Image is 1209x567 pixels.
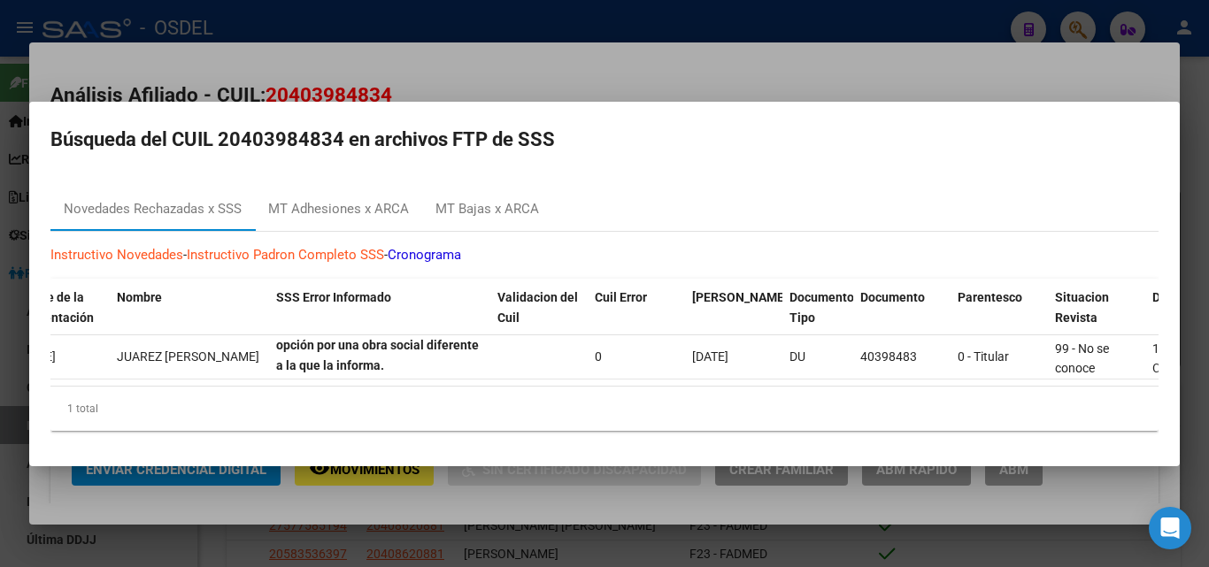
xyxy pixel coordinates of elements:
[692,290,791,304] span: [PERSON_NAME].
[187,247,384,263] a: Instructivo Padron Completo SSS
[497,290,578,325] span: Validacion del Cuil
[276,290,391,304] span: SSS Error Informado
[12,279,110,337] datatable-header-cell: Cierre de la presentación
[782,279,853,337] datatable-header-cell: Documento Tipo
[269,279,490,337] datatable-header-cell: SSS Error Informado
[860,290,925,304] span: Documento
[1055,290,1109,325] span: Situacion Revista
[860,347,943,367] div: 40398483
[276,278,479,372] strong: 181 - Para el Titular Monotributista, Servicio Doméstico o Efector Social informado se detectó ac...
[110,279,269,337] datatable-header-cell: Nombre
[692,349,728,364] span: [DATE]
[19,290,94,325] span: Cierre de la presentación
[1055,341,1121,416] span: 99 - No se conoce situación de revista
[595,290,647,304] span: Cuil Error
[435,199,539,219] div: MT Bajas x ARCA
[117,290,162,304] span: Nombre
[853,279,951,337] datatable-header-cell: Documento
[50,247,183,263] a: Instructivo Novedades
[50,245,1159,265] p: - -
[1048,279,1145,337] datatable-header-cell: Situacion Revista
[388,247,461,263] a: Cronograma
[64,199,242,219] div: Novedades Rechazadas x SSS
[951,279,1048,337] datatable-header-cell: Parentesco
[268,199,409,219] div: MT Adhesiones x ARCA
[595,349,602,364] span: 0
[958,290,1022,304] span: Parentesco
[685,279,782,337] datatable-header-cell: Fecha Nac.
[1149,507,1191,549] div: Open Intercom Messenger
[789,290,854,325] span: Documento Tipo
[50,387,1159,431] div: 1 total
[50,123,1159,157] h2: Búsqueda del CUIL 20403984834 en archivos FTP de SSS
[789,347,846,367] div: DU
[958,349,1009,364] span: 0 - Titular
[490,279,588,337] datatable-header-cell: Validacion del Cuil
[117,349,259,364] span: JUAREZ [PERSON_NAME]
[588,279,685,337] datatable-header-cell: Cuil Error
